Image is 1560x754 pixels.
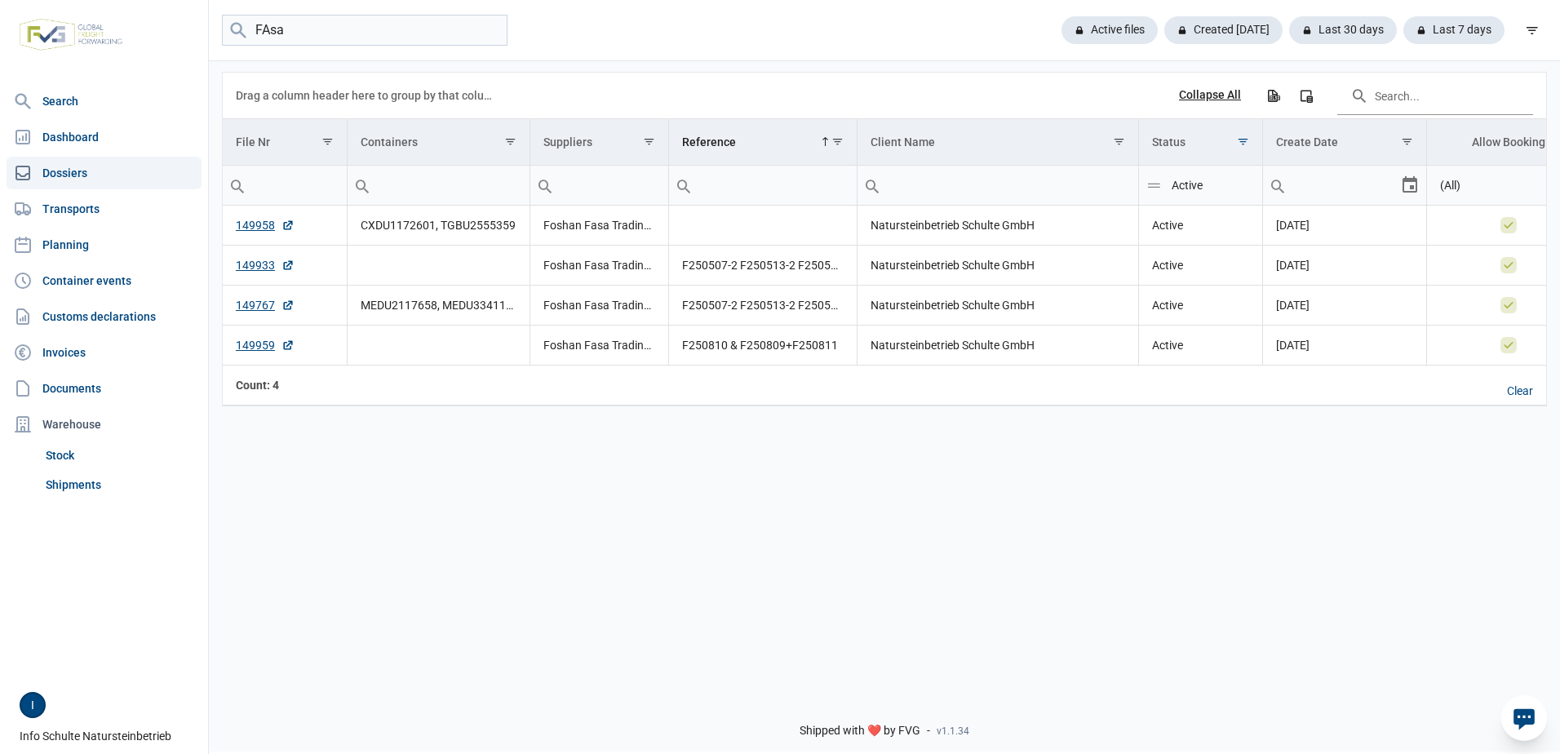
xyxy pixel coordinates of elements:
a: Customs declarations [7,300,202,333]
span: [DATE] [1276,259,1310,272]
td: F250507-2 F250513-2 F250513-3 [668,246,858,286]
input: Filter cell [223,166,347,205]
div: Status [1152,135,1186,149]
div: Create Date [1276,135,1338,149]
div: Collapse All [1179,88,1241,103]
td: Column Reference [668,119,858,166]
div: Search box [858,166,887,205]
td: Foshan Fasa Trading Co., Ltd. [530,286,668,326]
td: Natursteinbetrieb Schulte GmbH [858,206,1138,246]
a: Stock [39,441,202,470]
div: Search box [1263,166,1292,205]
a: 149959 [236,337,295,353]
a: 149958 [236,217,295,233]
a: Invoices [7,336,202,369]
button: I [20,692,46,718]
a: Transports [7,193,202,225]
div: Reference [682,135,736,149]
td: CXDU1172601, TGBU2555359 [347,206,530,246]
div: Data grid toolbar [236,73,1533,118]
td: Natursteinbetrieb Schulte GmbH [858,326,1138,366]
a: Dashboard [7,121,202,153]
td: Natursteinbetrieb Schulte GmbH [858,286,1138,326]
td: Column Containers [347,119,530,166]
div: Client Name [871,135,935,149]
td: Filter cell [668,166,858,206]
td: Filter cell [347,166,530,206]
td: Active [1138,206,1263,246]
td: Filter cell [1138,166,1263,206]
input: Filter cell [858,166,1137,205]
span: Show filter options for column 'Reference' [831,135,844,148]
span: Show filter options for column 'File Nr' [321,135,334,148]
a: 149933 [236,257,295,273]
div: Active files [1061,16,1158,44]
div: Last 7 days [1403,16,1505,44]
a: Container events [7,264,202,297]
div: Suppliers [543,135,592,149]
span: Shipped with ❤️ by FVG [800,724,920,738]
td: F250507-2 F250513-2 F250513-3 [668,286,858,326]
span: Show filter options for column 'Create Date' [1401,135,1413,148]
div: Search box [348,166,377,205]
span: [DATE] [1276,299,1310,312]
div: Allow Booking [1472,135,1545,149]
div: Search box [1139,166,1168,205]
td: Foshan Fasa Trading Co., Ltd. [530,326,668,366]
td: Active [1138,246,1263,286]
td: Filter cell [223,166,347,206]
td: Active [1138,326,1263,366]
input: Filter cell [1263,166,1400,205]
div: Data grid with 4 rows and 8 columns [223,73,1546,406]
div: Created [DATE] [1164,16,1283,44]
div: Search box [530,166,560,205]
div: Export all data to Excel [1258,81,1287,110]
span: Show filter options for column 'Suppliers' [643,135,655,148]
input: Filter cell [1139,166,1263,205]
td: Column Suppliers [530,119,668,166]
div: Last 30 days [1289,16,1397,44]
a: 149767 [236,297,295,313]
div: Warehouse [7,408,202,441]
td: Column Client Name [858,119,1138,166]
td: MEDU2117658, MEDU3341148 [347,286,530,326]
div: Info Schulte Natursteinbetrieb [20,692,198,744]
td: Filter cell [1263,166,1427,206]
div: Column Chooser [1292,81,1321,110]
input: Filter cell [530,166,668,205]
span: [DATE] [1276,339,1310,352]
a: Dossiers [7,157,202,189]
img: FVG - Global freight forwarding [13,12,129,57]
td: Filter cell [530,166,668,206]
span: Show filter options for column 'Status' [1237,135,1249,148]
div: Drag a column header here to group by that column [236,82,498,109]
div: Search box [669,166,698,205]
div: Select [1400,166,1420,205]
td: Column Status [1138,119,1263,166]
div: Search box [223,166,252,205]
td: Foshan Fasa Trading Co., Ltd. [530,206,668,246]
span: Show filter options for column 'Client Name' [1113,135,1125,148]
td: Active [1138,286,1263,326]
a: Shipments [39,470,202,499]
div: filter [1518,16,1547,45]
td: Column Create Date [1263,119,1427,166]
a: Planning [7,228,202,261]
span: - [927,724,930,738]
td: Foshan Fasa Trading Co., Ltd. [530,246,668,286]
div: File Nr [236,135,270,149]
span: Show filter options for column 'Containers' [504,135,516,148]
span: v1.1.34 [937,725,969,738]
td: Natursteinbetrieb Schulte GmbH [858,246,1138,286]
td: Column File Nr [223,119,347,166]
input: Filter cell [348,166,530,205]
a: Documents [7,372,202,405]
div: Clear [1494,378,1546,406]
div: Containers [361,135,418,149]
input: Search dossiers [222,15,507,47]
input: Filter cell [669,166,858,205]
div: File Nr Count: 4 [236,377,334,393]
a: Search [7,85,202,118]
input: Search in the data grid [1337,76,1533,115]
